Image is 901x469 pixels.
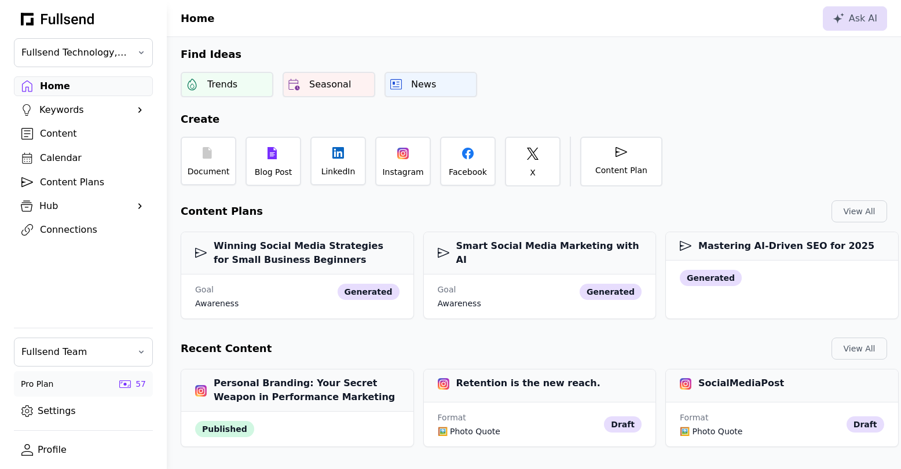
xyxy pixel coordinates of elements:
[181,340,272,357] h2: Recent Content
[847,416,884,433] div: draft
[181,203,263,219] h2: Content Plans
[449,166,487,178] div: Facebook
[195,376,400,404] h3: Personal Branding: Your Secret Weapon in Performance Marketing
[40,223,145,237] div: Connections
[438,412,600,423] div: Format
[181,10,214,27] h1: Home
[195,298,239,309] div: awareness
[14,38,153,67] button: Fullsend Technology, Inc.
[188,166,230,177] div: Document
[680,239,874,253] h3: Mastering AI-Driven SEO for 2025
[604,416,642,433] div: draft
[40,151,145,165] div: Calendar
[39,103,127,117] div: Keywords
[321,166,356,177] div: LinkedIn
[167,111,901,127] h2: Create
[255,166,292,178] div: Blog Post
[14,76,153,96] a: Home
[195,239,400,267] h3: Winning Social Media Strategies for Small Business Beginners
[438,284,481,295] div: Goal
[167,46,901,63] h2: Find Ideas
[580,284,642,300] div: generated
[438,239,642,267] h3: Smart Social Media Marketing with AI
[40,79,145,93] div: Home
[14,338,153,367] button: Fullsend Team
[680,376,784,390] h3: SocialMediaPost
[14,220,153,240] a: Connections
[438,426,600,437] div: 🖼️ Photo Quote
[14,124,153,144] a: Content
[195,421,254,437] div: published
[21,378,53,390] div: Pro Plan
[39,199,127,213] div: Hub
[841,206,877,217] div: View All
[833,12,877,25] div: Ask AI
[14,173,153,192] a: Content Plans
[841,343,877,354] div: View All
[40,127,145,141] div: Content
[680,412,842,423] div: Format
[680,270,742,286] div: generated
[382,166,423,178] div: Instagram
[21,46,129,60] span: Fullsend Technology, Inc.
[309,78,351,91] div: Seasonal
[680,426,842,437] div: 🖼️ Photo Quote
[14,148,153,168] a: Calendar
[832,338,887,360] button: View All
[438,376,600,390] h3: Retention is the new reach.
[438,298,481,309] div: awareness
[14,440,153,460] a: Profile
[338,284,400,300] div: generated
[411,78,436,91] div: News
[207,78,237,91] div: Trends
[832,200,887,222] button: View All
[21,345,129,359] span: Fullsend Team
[823,6,887,31] button: Ask AI
[530,167,536,178] div: X
[595,164,647,176] div: Content Plan
[195,284,239,295] div: Goal
[135,378,146,390] div: 57
[40,175,145,189] div: Content Plans
[14,401,153,421] a: Settings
